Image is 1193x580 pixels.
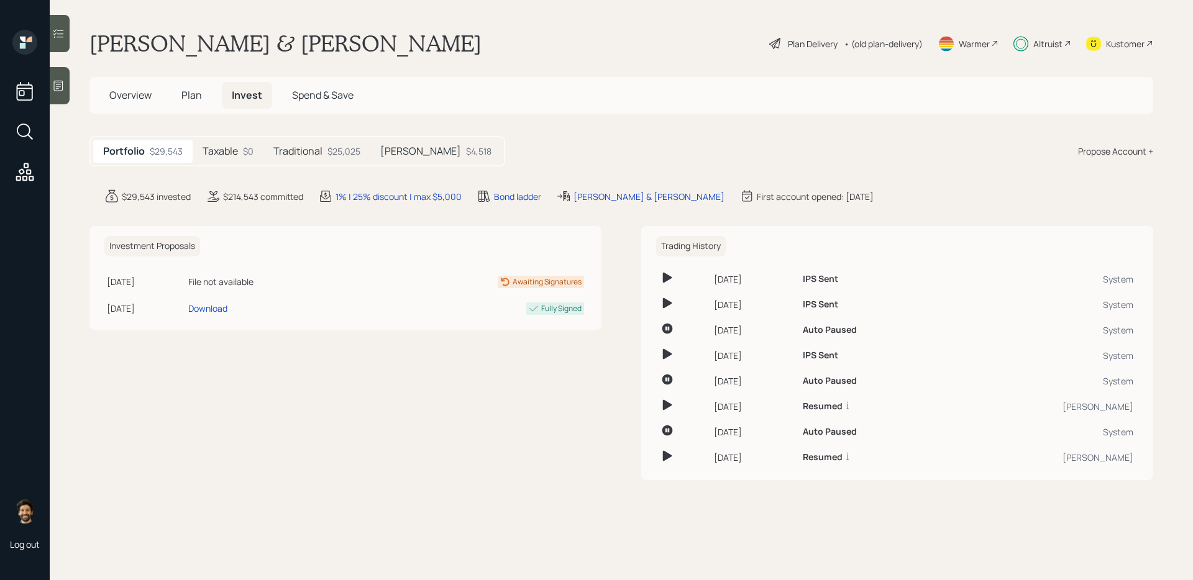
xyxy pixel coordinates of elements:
div: [PERSON_NAME] [953,451,1133,464]
div: System [953,324,1133,337]
h5: Traditional [273,145,322,157]
div: Download [188,302,227,315]
div: System [953,349,1133,362]
div: 1% | 25% discount | max $5,000 [336,190,462,203]
h6: Auto Paused [803,427,857,437]
div: [PERSON_NAME] & [PERSON_NAME] [574,190,724,203]
div: System [953,374,1133,387]
div: [DATE] [714,298,793,311]
div: $4,518 [466,145,491,158]
div: Warmer [959,37,990,50]
h6: Resumed [803,452,843,463]
h5: [PERSON_NAME] [380,145,461,157]
h5: Portfolio [103,145,145,157]
div: Fully Signed [541,303,582,314]
div: First account opened: [DATE] [757,190,874,203]
div: $214,543 committed [223,190,303,203]
div: Log out [10,538,40,550]
div: $0 [243,145,254,158]
div: [DATE] [107,275,183,288]
h1: [PERSON_NAME] & [PERSON_NAME] [89,30,482,57]
div: System [953,273,1133,286]
div: Awaiting Signatures [513,276,582,288]
div: File not available [188,275,357,288]
div: System [953,298,1133,311]
div: Kustomer [1106,37,1145,50]
div: System [953,425,1133,438]
div: $29,543 invested [122,190,191,203]
div: [DATE] [714,273,793,286]
div: • (old plan-delivery) [844,37,923,50]
div: [DATE] [714,374,793,387]
h5: Taxable [203,145,238,157]
span: Invest [232,88,262,102]
h6: Trading History [656,236,726,256]
div: Propose Account + [1078,145,1153,158]
div: [DATE] [714,400,793,413]
div: Altruist [1033,37,1063,50]
div: $29,543 [150,145,183,158]
span: Spend & Save [292,88,354,102]
div: [DATE] [714,349,793,362]
h6: Auto Paused [803,376,857,386]
div: Bond ladder [494,190,541,203]
div: [DATE] [714,451,793,464]
span: Plan [181,88,202,102]
h6: Investment Proposals [104,236,200,256]
div: Plan Delivery [788,37,838,50]
h6: Resumed [803,401,843,412]
h6: Auto Paused [803,325,857,335]
div: $25,025 [327,145,360,158]
h6: IPS Sent [803,299,838,310]
div: [DATE] [714,425,793,438]
div: [DATE] [107,302,183,315]
span: Overview [109,88,152,102]
img: eric-schwartz-headshot.png [12,499,37,523]
h6: IPS Sent [803,274,838,284]
div: [PERSON_NAME] [953,400,1133,413]
h6: IPS Sent [803,350,838,361]
div: [DATE] [714,324,793,337]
